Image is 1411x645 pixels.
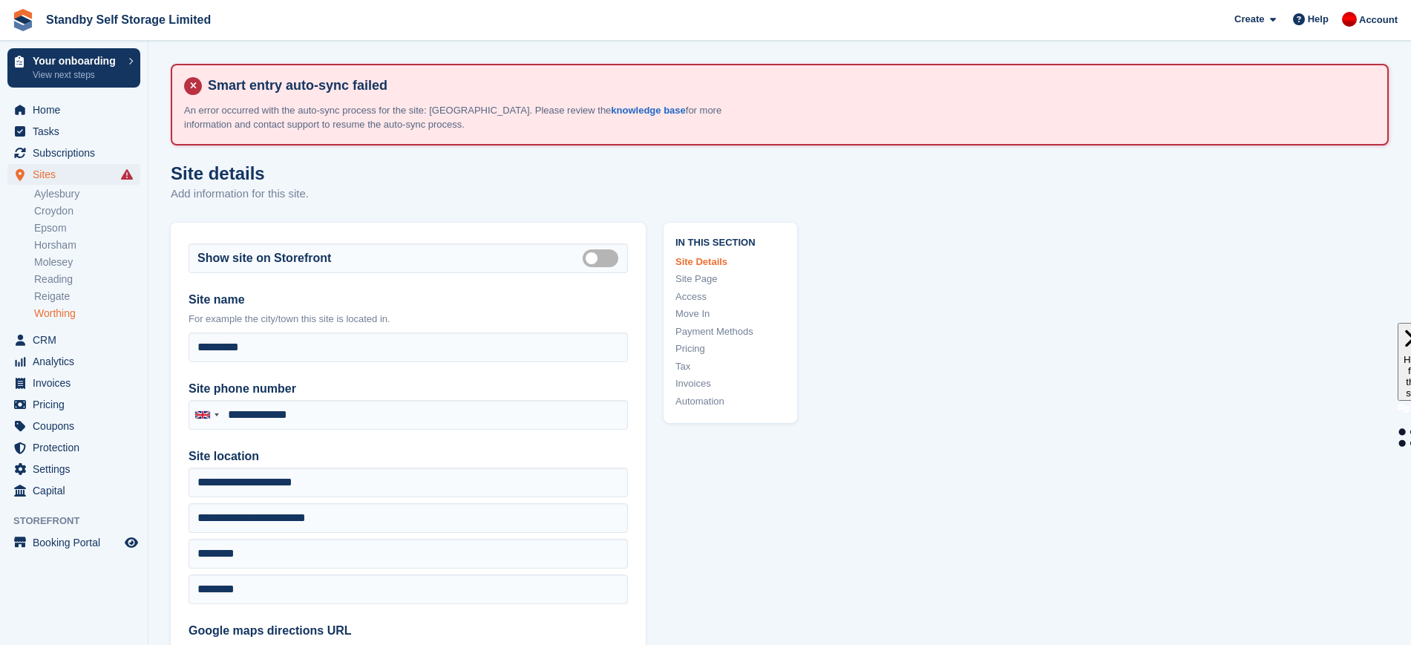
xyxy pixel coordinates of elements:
a: menu [7,373,140,393]
a: Payment Methods [675,324,785,339]
p: View next steps [33,68,121,82]
a: menu [7,394,140,415]
a: menu [7,480,140,501]
a: Molesey [34,255,140,269]
a: Horsham [34,238,140,252]
span: Create [1234,12,1264,27]
a: Reading [34,272,140,287]
a: menu [7,330,140,350]
span: Home [33,99,122,120]
a: Automation [675,394,785,409]
a: Site Page [675,272,785,287]
label: Show site on Storefront [197,249,331,267]
span: Tasks [33,121,122,142]
p: For example the city/town this site is located in. [189,312,628,327]
span: Pricing [33,394,122,415]
span: In this section [675,235,785,249]
a: Pricing [675,341,785,356]
span: Account [1359,13,1398,27]
a: Access [675,289,785,304]
span: Capital [33,480,122,501]
img: stora-icon-8386f47178a22dfd0bd8f6a31ec36ba5ce8667c1dd55bd0f319d3a0aa187defe.svg [12,9,34,31]
a: Tax [675,359,785,374]
label: Site phone number [189,380,628,398]
span: Subscriptions [33,143,122,163]
a: knowledge base [611,105,685,116]
span: Sites [33,164,122,185]
h4: Smart entry auto-sync failed [202,77,1375,94]
span: Settings [33,459,122,479]
a: Standby Self Storage Limited [40,7,217,32]
p: An error occurred with the auto-sync process for the site: [GEOGRAPHIC_DATA]. Please review the f... [184,103,741,132]
a: Invoices [675,376,785,391]
a: menu [7,459,140,479]
span: Coupons [33,416,122,436]
a: menu [7,99,140,120]
a: Reigate [34,289,140,304]
label: Google maps directions URL [189,622,628,640]
a: Worthing [34,307,140,321]
a: menu [7,416,140,436]
span: CRM [33,330,122,350]
a: Croydon [34,204,140,218]
a: menu [7,121,140,142]
a: Epsom [34,221,140,235]
p: Add information for this site. [171,186,309,203]
label: Is public [583,257,624,259]
a: menu [7,143,140,163]
a: menu [7,437,140,458]
a: Aylesbury [34,187,140,201]
span: Booking Portal [33,532,122,553]
a: menu [7,532,140,553]
h1: Site details [171,163,309,183]
a: Site Details [675,255,785,269]
span: Help [1308,12,1329,27]
a: Move In [675,307,785,321]
label: Site location [189,448,628,465]
span: Analytics [33,351,122,372]
span: Invoices [33,373,122,393]
span: Protection [33,437,122,458]
p: Your onboarding [33,56,121,66]
a: Your onboarding View next steps [7,48,140,88]
a: menu [7,164,140,185]
label: Site name [189,291,628,309]
a: Preview store [122,534,140,551]
img: Aaron Winter [1342,12,1357,27]
a: menu [7,351,140,372]
span: Storefront [13,514,148,528]
div: United Kingdom: +44 [189,401,223,429]
i: Smart entry sync failures have occurred [121,168,133,180]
